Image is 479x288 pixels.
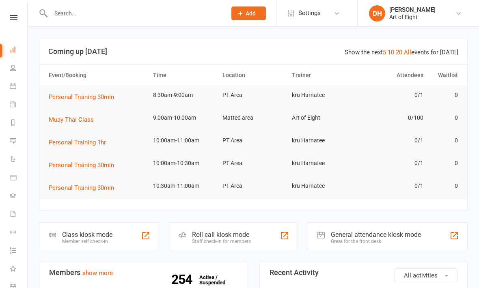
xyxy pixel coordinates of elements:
span: Add [246,10,256,17]
td: 10:30am-11:00am [149,176,219,196]
td: 0 [427,131,462,150]
th: Attendees [358,65,427,86]
h3: Recent Activity [270,269,457,277]
td: 8:30am-9:00am [149,86,219,105]
td: 0/1 [358,154,427,173]
div: Staff check-in for members [192,239,251,244]
th: Location [219,65,288,86]
div: Class kiosk mode [62,231,112,239]
a: All [404,49,411,56]
a: Product Sales [10,169,28,187]
button: Muay Thai Class [49,115,99,125]
td: kru Harnatee [288,86,358,105]
td: 0 [427,154,462,173]
div: [PERSON_NAME] [389,6,436,13]
td: PT Area [219,131,288,150]
input: Search... [48,8,221,19]
span: Personal Training 1hr [49,139,106,146]
td: Matted area [219,108,288,127]
div: Art of Eight [389,13,436,21]
div: Show the next events for [DATE] [345,47,458,57]
td: 9:00am-10:00am [149,108,219,127]
a: Dashboard [10,41,28,60]
strong: 254 [171,273,195,286]
td: 0/1 [358,176,427,196]
button: Personal Training 30min [49,183,120,193]
td: PT Area [219,86,288,105]
a: 10 [388,49,394,56]
td: 0/100 [358,108,427,127]
td: 0/1 [358,131,427,150]
div: General attendance kiosk mode [331,231,421,239]
td: PT Area [219,154,288,173]
td: 10:00am-11:00am [149,131,219,150]
td: kru Harnatee [288,176,358,196]
div: Roll call kiosk mode [192,231,251,239]
td: kru Harnatee [288,154,358,173]
button: Personal Training 30min [49,92,120,102]
a: 5 [383,49,386,56]
div: DH [369,5,385,21]
span: Personal Training 30min [49,184,114,191]
td: 10:00am-10:30am [149,154,219,173]
td: PT Area [219,176,288,196]
h3: Members [49,269,237,277]
a: People [10,60,28,78]
span: Personal Training 30min [49,93,114,101]
th: Trainer [288,65,358,86]
a: show more [82,269,113,277]
div: Great for the front desk [331,239,421,244]
th: Waitlist [427,65,462,86]
td: 0 [427,176,462,196]
span: Personal Training 30min [49,161,114,169]
span: Settings [298,4,321,22]
a: Reports [10,114,28,133]
span: Muay Thai Class [49,116,94,123]
a: 20 [396,49,402,56]
td: 0/1 [358,86,427,105]
button: Add [231,6,266,20]
a: Calendar [10,78,28,96]
button: Personal Training 30min [49,160,120,170]
td: 0 [427,86,462,105]
button: Personal Training 1hr [49,138,112,147]
a: Payments [10,96,28,114]
a: What's New [10,260,28,279]
div: Member self check-in [62,239,112,244]
button: All activities [395,269,457,282]
th: Event/Booking [45,65,149,86]
td: kru Harnatee [288,131,358,150]
th: Time [149,65,219,86]
td: Art of Eight [288,108,358,127]
td: 0 [427,108,462,127]
span: All activities [404,272,438,279]
h3: Coming up [DATE] [48,47,458,56]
